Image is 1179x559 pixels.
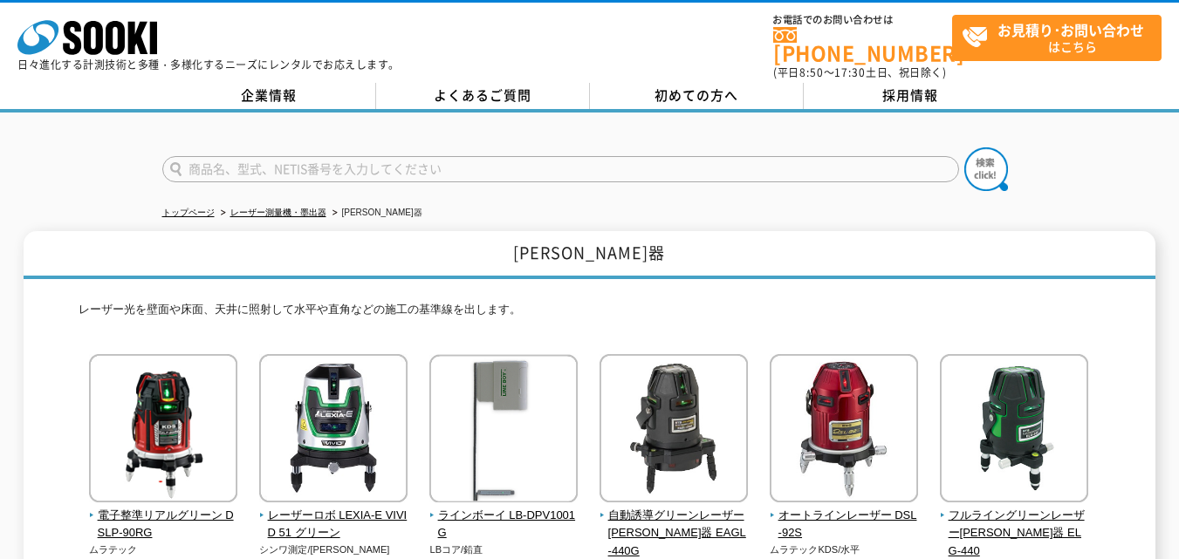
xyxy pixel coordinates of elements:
a: レーザーロボ LEXIA-E VIVID 51 グリーン [259,490,408,542]
img: 電子整準リアルグリーン DSLP-90RG [89,354,237,507]
h1: [PERSON_NAME]器 [24,231,1155,279]
span: お電話でのお問い合わせは [773,15,952,25]
a: 採用情報 [804,83,1018,109]
a: ラインボーイ LB-DPV1001G [429,490,579,542]
span: 初めての方へ [655,85,738,105]
li: [PERSON_NAME]器 [329,204,422,222]
a: お見積り･お問い合わせはこちら [952,15,1162,61]
p: LBコア/鉛直 [429,542,579,557]
input: 商品名、型式、NETIS番号を入力してください [162,156,959,182]
p: シンワ測定/[PERSON_NAME] [259,542,408,557]
img: 自動誘導グリーンレーザー墨出器 EAGL-440G [600,354,748,507]
a: [PHONE_NUMBER] [773,27,952,63]
img: ラインボーイ LB-DPV1001G [429,354,578,507]
a: よくあるご質問 [376,83,590,109]
p: ムラテックKDS/水平 [770,542,919,557]
a: 企業情報 [162,83,376,109]
img: オートラインレーザー DSL-92S [770,354,918,507]
a: 電子整準リアルグリーン DSLP-90RG [89,490,238,542]
img: レーザーロボ LEXIA-E VIVID 51 グリーン [259,354,408,507]
span: 電子整準リアルグリーン DSLP-90RG [89,507,238,543]
a: レーザー測量機・墨出器 [230,208,326,217]
span: はこちら [962,16,1161,59]
strong: お見積り･お問い合わせ [997,19,1144,40]
p: レーザー光を壁面や床面、天井に照射して水平や直角などの施工の基準線を出します。 [79,301,1100,328]
a: 初めての方へ [590,83,804,109]
img: フルライングリーンレーザー墨出器 ELG-440 [940,354,1088,507]
a: オートラインレーザー DSL-92S [770,490,919,542]
img: btn_search.png [964,147,1008,191]
span: 8:50 [799,65,824,80]
span: レーザーロボ LEXIA-E VIVID 51 グリーン [259,507,408,543]
span: 17:30 [834,65,866,80]
span: (平日 ～ 土日、祝日除く) [773,65,946,80]
span: ラインボーイ LB-DPV1001G [429,507,579,543]
p: 日々進化する計測技術と多種・多様化するニーズにレンタルでお応えします。 [17,59,400,70]
a: トップページ [162,208,215,217]
span: オートラインレーザー DSL-92S [770,507,919,543]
